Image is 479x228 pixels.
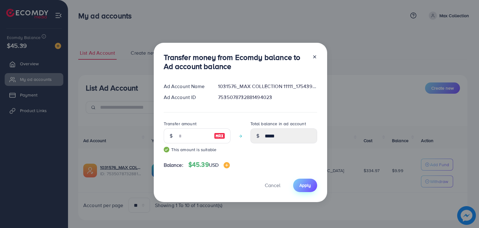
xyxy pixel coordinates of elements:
label: Total balance in ad account [250,121,306,127]
span: USD [209,161,219,168]
span: Cancel [265,182,280,189]
img: image [214,132,225,140]
button: Apply [293,179,317,192]
label: Transfer amount [164,121,196,127]
div: 7535078732881494023 [213,94,322,101]
div: Ad Account ID [159,94,213,101]
span: Apply [299,182,311,188]
div: 1031576_MAX COLLECTION 11111_1754397364319 [213,83,322,90]
h4: $45.39 [188,161,230,169]
span: Balance: [164,161,183,169]
img: image [224,162,230,168]
small: This amount is suitable [164,146,230,153]
img: guide [164,147,169,152]
h3: Transfer money from Ecomdy balance to Ad account balance [164,53,307,71]
button: Cancel [257,179,288,192]
div: Ad Account Name [159,83,213,90]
